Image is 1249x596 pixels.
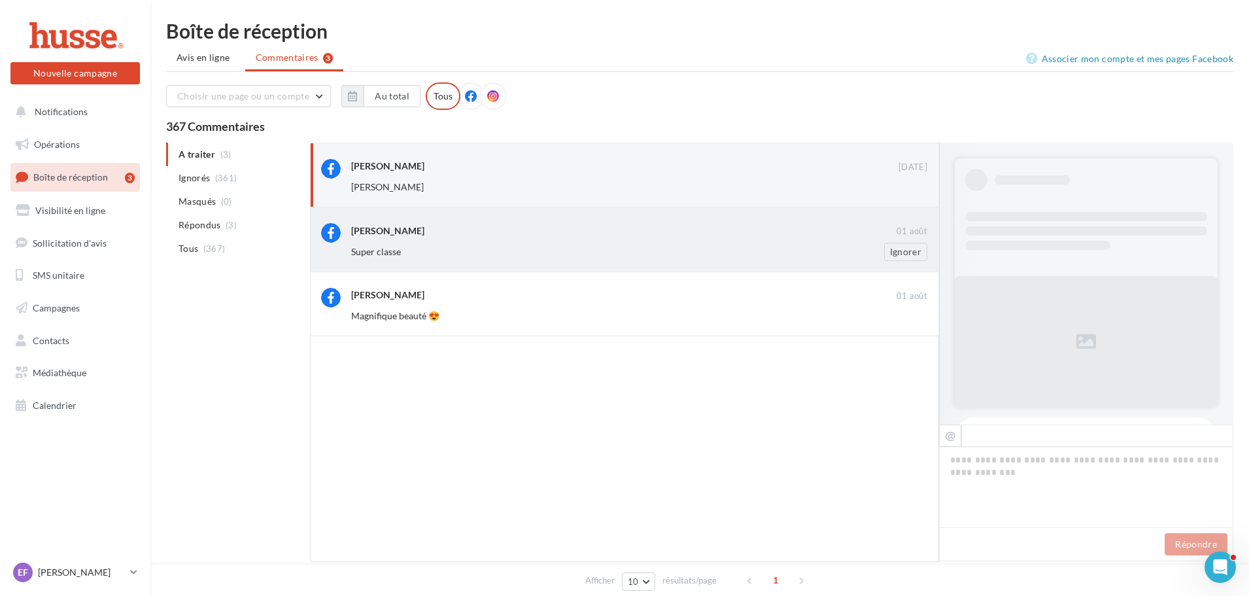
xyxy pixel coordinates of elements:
span: Opérations [34,139,80,150]
a: Contacts [8,327,143,355]
button: Répondre [1165,533,1227,555]
span: Choisir une page ou un compte [177,90,309,101]
iframe: Intercom live chat [1205,552,1236,583]
p: [PERSON_NAME] [38,566,125,579]
button: Au total [364,85,420,107]
span: Ignorés [179,171,210,184]
a: Médiathèque [8,359,143,387]
div: [PERSON_NAME] [351,289,424,302]
span: (3) [226,220,237,230]
span: Répondus [179,219,221,232]
button: Au total [341,85,420,107]
button: Choisir une page ou un compte [166,85,331,107]
span: (0) [221,196,232,207]
div: Tous [426,82,460,110]
div: 3 [125,173,135,183]
span: 10 [628,576,639,587]
a: Associer mon compte et mes pages Facebook [1026,51,1233,67]
span: Calendrier [33,400,77,411]
span: 01 août [897,226,927,237]
a: SMS unitaire [8,262,143,289]
a: Sollicitation d'avis [8,230,143,257]
div: 367 Commentaires [166,120,1233,132]
button: Notifications [8,98,137,126]
span: (361) [215,173,237,183]
span: Super classe [351,246,401,257]
button: Ignorer [884,243,927,261]
span: Boîte de réception [33,171,108,183]
button: Nouvelle campagne [10,62,140,84]
span: Médiathèque [33,367,86,378]
span: Afficher [585,574,615,587]
div: [PERSON_NAME] [351,224,424,237]
span: Contacts [33,335,69,346]
span: Campagnes [33,302,80,313]
span: [DATE] [898,162,927,173]
span: Sollicitation d'avis [33,237,107,248]
span: Visibilité en ligne [35,205,105,216]
span: SMS unitaire [33,270,84,281]
span: 1 [765,570,786,591]
span: [PERSON_NAME] [351,181,424,192]
span: 01 août [897,290,927,302]
div: Boîte de réception [166,21,1233,41]
div: [PERSON_NAME] [351,160,424,173]
span: Notifications [35,106,88,117]
span: résultats/page [662,574,717,587]
a: Visibilité en ligne [8,197,143,224]
span: Magnifique beauté 😍 [351,310,439,321]
button: 10 [622,572,655,591]
a: Opérations [8,131,143,158]
span: EF [18,566,28,579]
span: Masqués [179,195,216,208]
span: Avis en ligne [177,51,230,64]
a: Calendrier [8,392,143,419]
a: Campagnes [8,294,143,322]
span: Tous [179,242,198,255]
a: EF [PERSON_NAME] [10,560,140,585]
a: Boîte de réception3 [8,163,143,191]
span: (367) [203,243,226,254]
